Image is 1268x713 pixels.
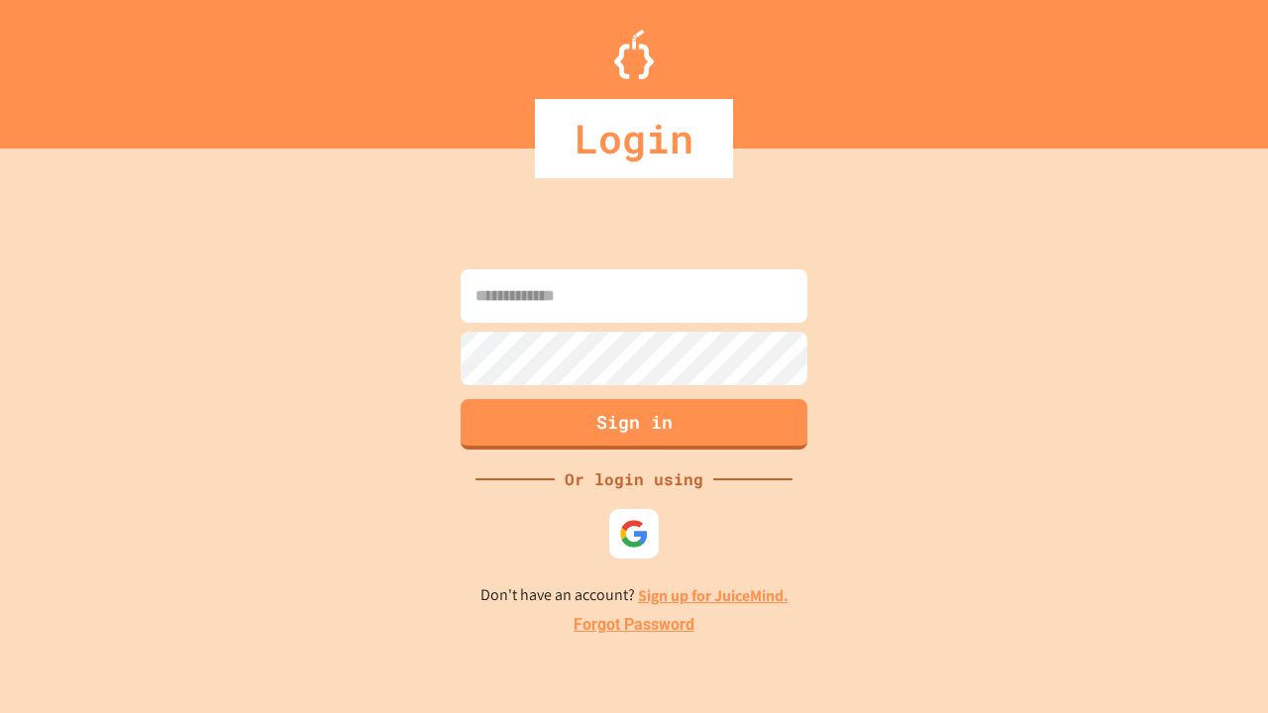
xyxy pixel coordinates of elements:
[638,585,789,606] a: Sign up for JuiceMind.
[461,399,807,450] button: Sign in
[555,467,713,491] div: Or login using
[614,30,654,79] img: Logo.svg
[480,583,789,608] p: Don't have an account?
[535,99,733,178] div: Login
[619,519,649,549] img: google-icon.svg
[574,613,694,637] a: Forgot Password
